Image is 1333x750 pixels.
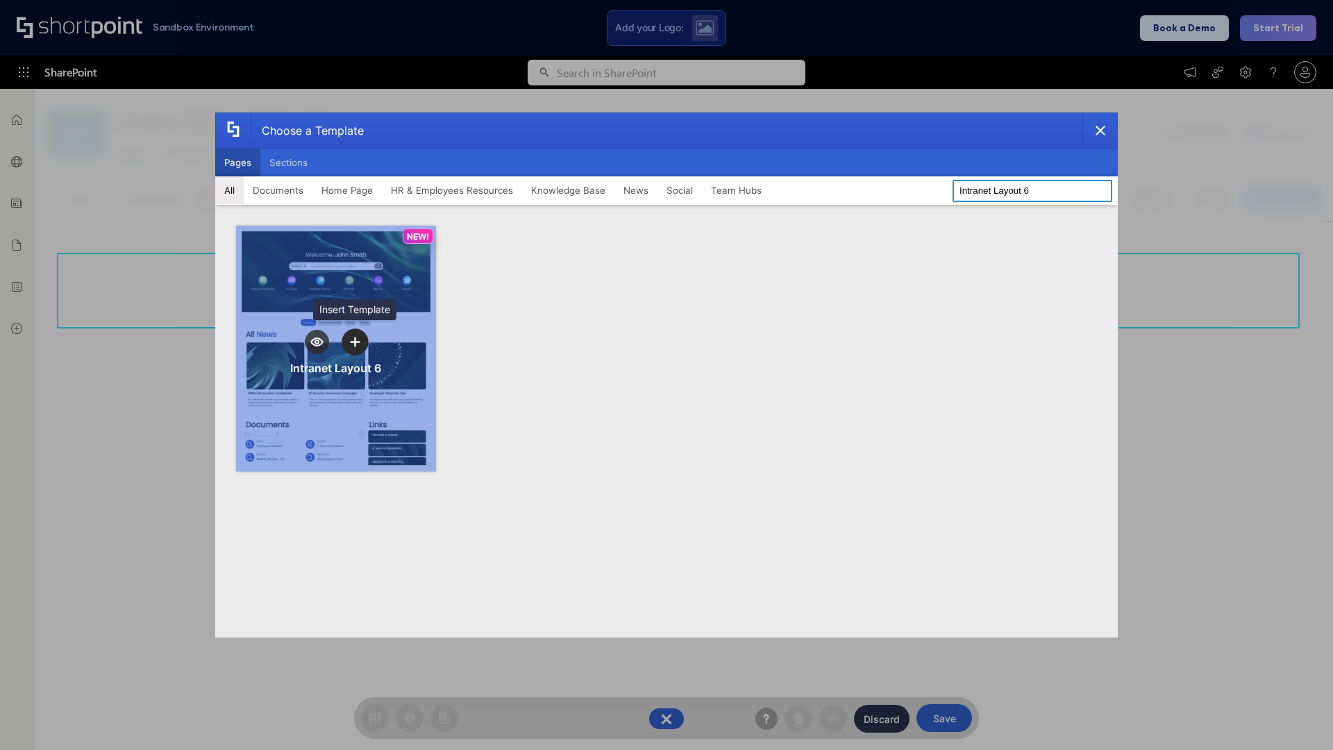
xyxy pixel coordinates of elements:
button: Home Page [312,176,382,204]
button: News [614,176,657,204]
button: Knowledge Base [522,176,614,204]
button: Pages [215,149,260,176]
button: Social [657,176,702,204]
iframe: Chat Widget [1264,683,1333,750]
button: HR & Employees Resources [382,176,522,204]
button: Sections [260,149,317,176]
button: Team Hubs [702,176,771,204]
div: Intranet Layout 6 [290,361,381,375]
p: NEW! [407,231,429,242]
button: Documents [244,176,312,204]
div: Choose a Template [251,113,364,148]
input: Search [953,180,1112,202]
button: All [215,176,244,204]
div: template selector [215,112,1118,637]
